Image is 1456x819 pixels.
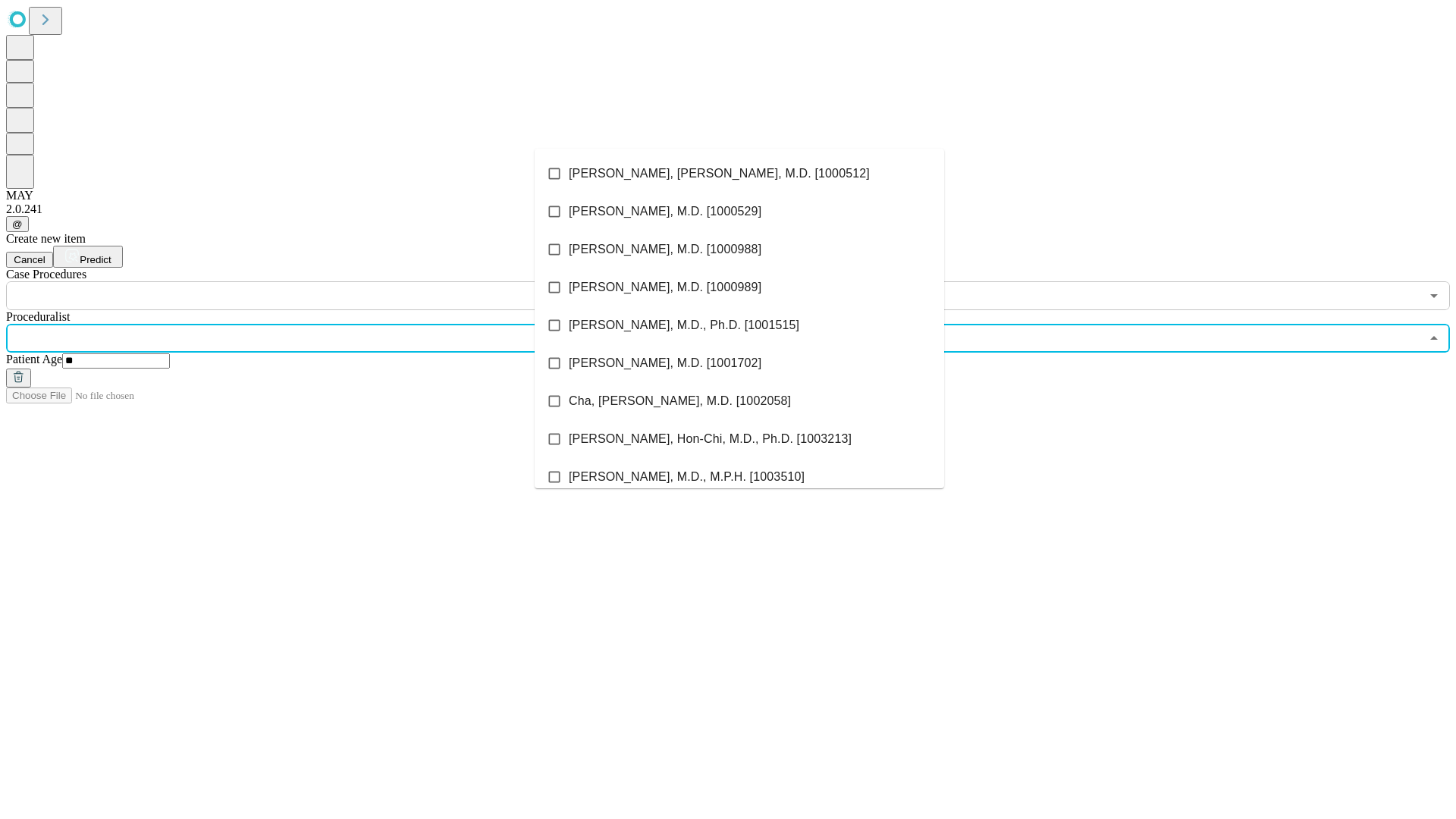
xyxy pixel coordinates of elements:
[6,232,86,245] span: Create new item
[569,468,805,486] span: [PERSON_NAME], M.D., M.P.H. [1003510]
[6,353,62,366] span: Patient Age
[6,189,1450,202] div: MAY
[569,316,799,334] span: [PERSON_NAME], M.D., Ph.D. [1001515]
[6,310,70,323] span: Proceduralist
[80,254,111,265] span: Predict
[1423,285,1445,306] button: Open
[14,254,45,265] span: Cancel
[569,430,852,448] span: [PERSON_NAME], Hon-Chi, M.D., Ph.D. [1003213]
[569,392,791,410] span: Cha, [PERSON_NAME], M.D. [1002058]
[6,252,53,268] button: Cancel
[6,216,29,232] button: @
[12,218,23,230] span: @
[569,240,761,259] span: [PERSON_NAME], M.D. [1000988]
[53,246,123,268] button: Predict
[1423,328,1445,349] button: Close
[569,165,870,183] span: [PERSON_NAME], [PERSON_NAME], M.D. [1000512]
[6,268,86,281] span: Scheduled Procedure
[569,278,761,297] span: [PERSON_NAME], M.D. [1000989]
[6,202,1450,216] div: 2.0.241
[569,202,761,221] span: [PERSON_NAME], M.D. [1000529]
[569,354,761,372] span: [PERSON_NAME], M.D. [1001702]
